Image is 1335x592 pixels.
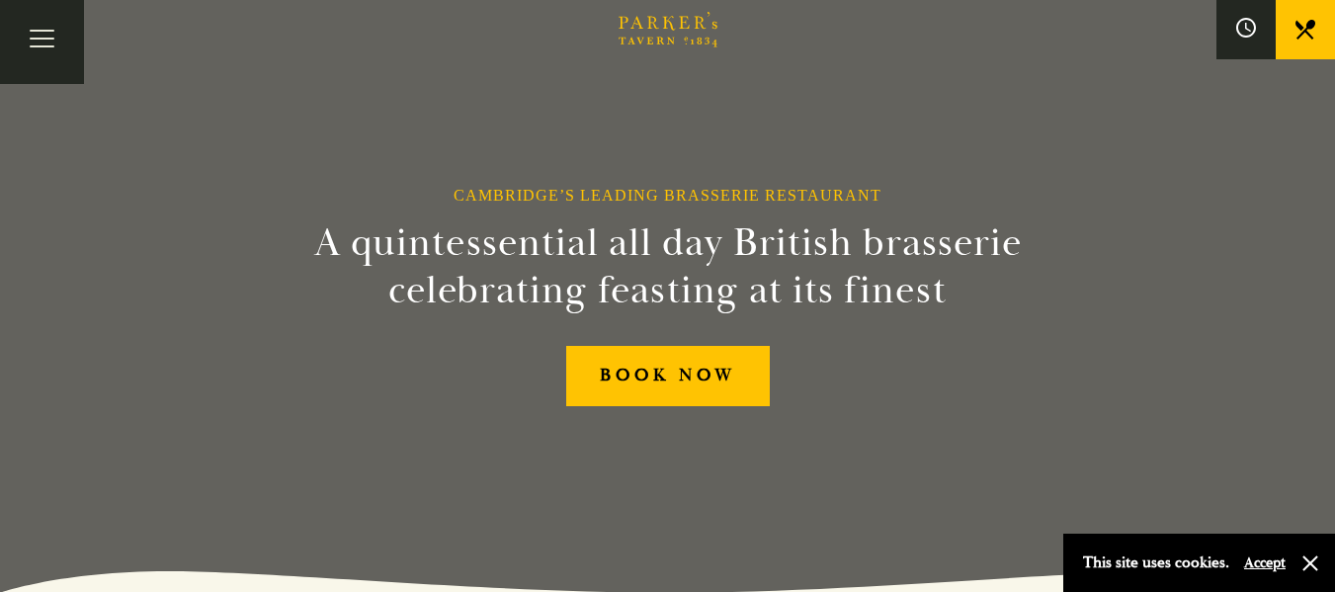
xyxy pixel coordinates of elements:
[566,346,770,406] a: BOOK NOW
[1083,549,1229,577] p: This site uses cookies.
[1244,553,1286,572] button: Accept
[454,186,881,205] h1: Cambridge’s Leading Brasserie Restaurant
[217,219,1119,314] h2: A quintessential all day British brasserie celebrating feasting at its finest
[1300,553,1320,573] button: Close and accept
